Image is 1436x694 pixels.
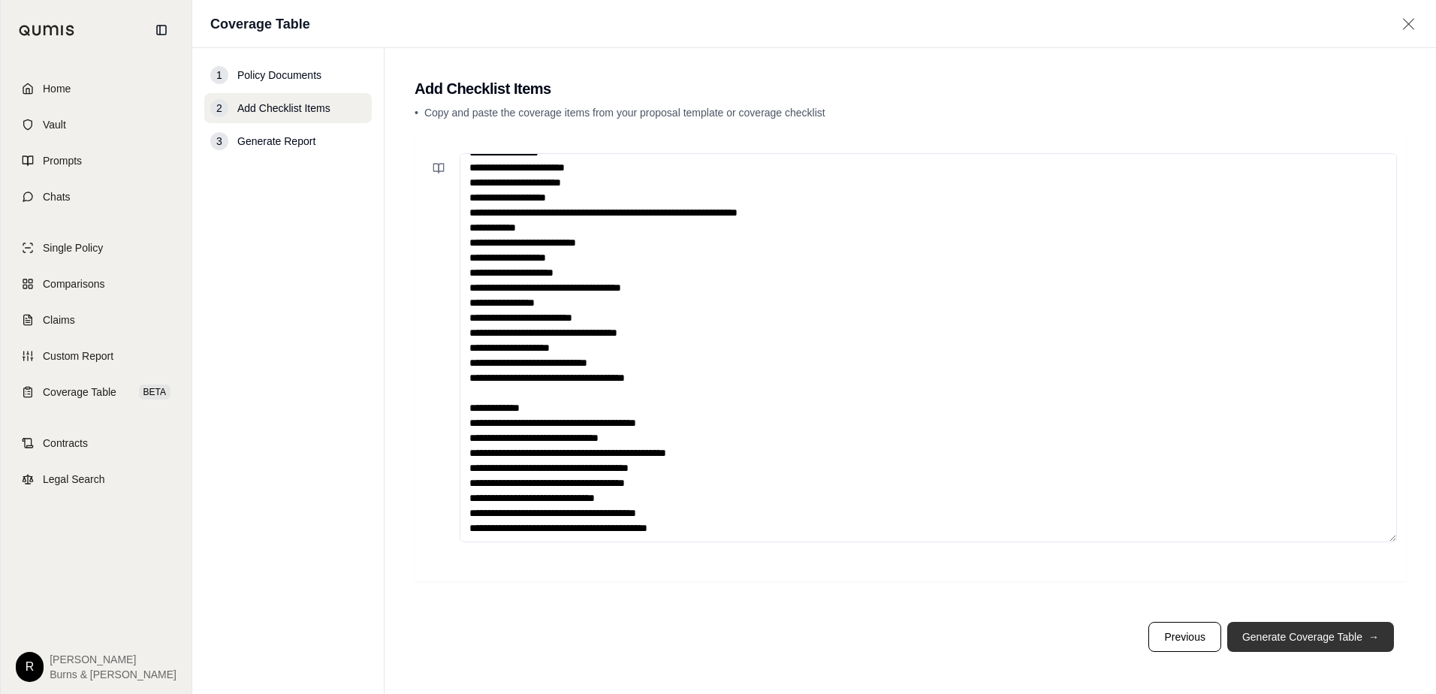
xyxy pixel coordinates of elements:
[16,652,44,682] div: R
[210,132,228,150] div: 3
[10,108,183,141] a: Vault
[10,267,183,300] a: Comparisons
[43,81,71,96] span: Home
[43,312,75,327] span: Claims
[237,101,330,116] span: Add Checklist Items
[210,99,228,117] div: 2
[10,180,183,213] a: Chats
[10,303,183,336] a: Claims
[10,144,183,177] a: Prompts
[10,376,183,409] a: Coverage TableBETA
[237,68,321,83] span: Policy Documents
[43,385,116,400] span: Coverage Table
[415,78,1406,99] h2: Add Checklist Items
[1368,629,1379,644] span: →
[424,107,825,119] span: Copy and paste the coverage items from your proposal template or coverage checklist
[415,107,418,119] span: •
[139,385,170,400] span: BETA
[43,472,105,487] span: Legal Search
[43,240,103,255] span: Single Policy
[10,72,183,105] a: Home
[10,231,183,264] a: Single Policy
[10,463,183,496] a: Legal Search
[10,339,183,373] a: Custom Report
[43,153,82,168] span: Prompts
[210,14,310,35] h1: Coverage Table
[43,117,66,132] span: Vault
[43,349,113,364] span: Custom Report
[237,134,315,149] span: Generate Report
[43,189,71,204] span: Chats
[19,25,75,36] img: Qumis Logo
[149,18,173,42] button: Collapse sidebar
[50,667,176,682] span: Burns & [PERSON_NAME]
[43,436,88,451] span: Contracts
[210,66,228,84] div: 1
[43,276,104,291] span: Comparisons
[50,652,176,667] span: [PERSON_NAME]
[1227,622,1394,652] button: Generate Coverage Table→
[10,427,183,460] a: Contracts
[1148,622,1220,652] button: Previous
